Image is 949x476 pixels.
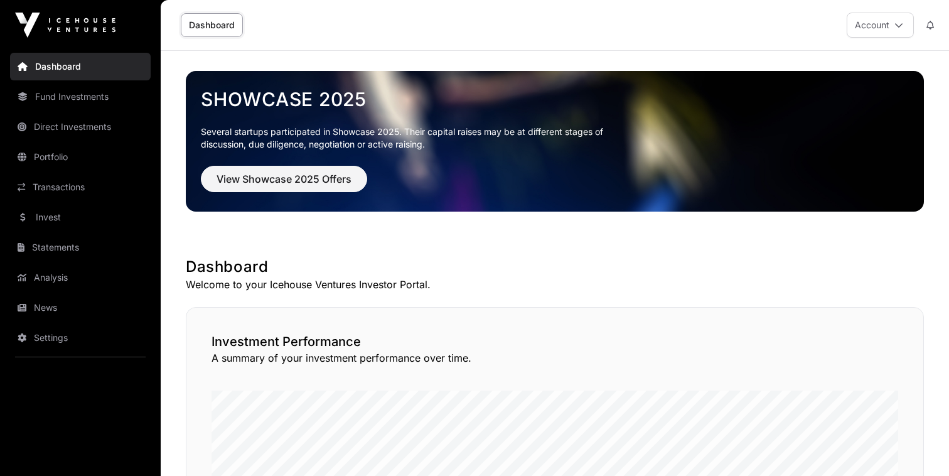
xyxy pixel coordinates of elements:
[10,83,151,111] a: Fund Investments
[201,166,367,192] button: View Showcase 2025 Offers
[10,294,151,322] a: News
[10,264,151,291] a: Analysis
[847,13,914,38] button: Account
[212,333,898,350] h2: Investment Performance
[186,277,924,292] p: Welcome to your Icehouse Ventures Investor Portal.
[10,324,151,352] a: Settings
[10,203,151,231] a: Invest
[217,171,351,187] span: View Showcase 2025 Offers
[886,416,949,476] iframe: Chat Widget
[201,178,367,191] a: View Showcase 2025 Offers
[10,173,151,201] a: Transactions
[10,53,151,80] a: Dashboard
[186,71,924,212] img: Showcase 2025
[10,234,151,261] a: Statements
[201,88,909,111] a: Showcase 2025
[10,113,151,141] a: Direct Investments
[15,13,115,38] img: Icehouse Ventures Logo
[10,143,151,171] a: Portfolio
[186,257,924,277] h1: Dashboard
[201,126,623,151] p: Several startups participated in Showcase 2025. Their capital raises may be at different stages o...
[181,13,243,37] a: Dashboard
[212,350,898,365] p: A summary of your investment performance over time.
